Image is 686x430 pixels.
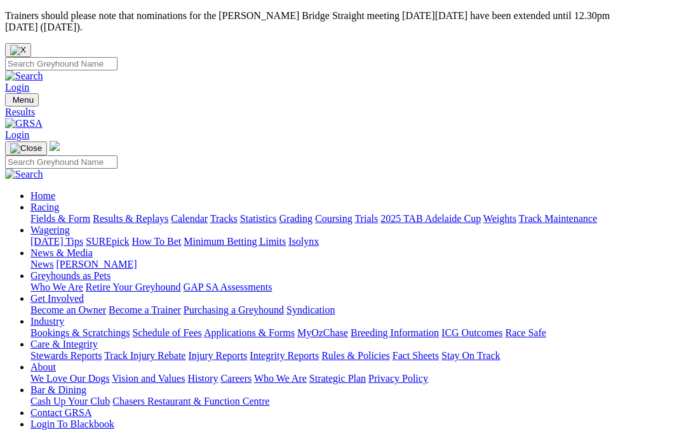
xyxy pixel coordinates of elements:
[210,213,238,224] a: Tracks
[483,213,516,224] a: Weights
[368,373,428,384] a: Privacy Policy
[315,213,353,224] a: Coursing
[30,304,106,315] a: Become an Owner
[5,107,681,118] a: Results
[184,282,272,292] a: GAP SA Assessments
[30,236,83,247] a: [DATE] Tips
[5,10,681,33] p: Trainers should please note that nominations for the [PERSON_NAME] Bridge Straight meeting [DATE]...
[505,327,546,338] a: Race Safe
[132,327,201,338] a: Schedule of Fees
[30,282,681,293] div: Greyhounds as Pets
[297,327,348,338] a: MyOzChase
[5,70,43,82] img: Search
[30,213,681,225] div: Racing
[184,304,284,315] a: Purchasing a Greyhound
[188,350,247,361] a: Injury Reports
[5,93,39,107] button: Toggle navigation
[132,236,182,247] a: How To Bet
[5,82,29,93] a: Login
[5,141,47,155] button: Toggle navigation
[30,259,53,270] a: News
[354,213,378,224] a: Trials
[30,202,59,212] a: Racing
[351,327,439,338] a: Breeding Information
[321,350,390,361] a: Rules & Policies
[5,169,43,180] img: Search
[30,396,110,407] a: Cash Up Your Club
[50,141,60,151] img: logo-grsa-white.png
[30,270,111,281] a: Greyhounds as Pets
[288,236,319,247] a: Isolynx
[254,373,307,384] a: Who We Are
[30,304,681,316] div: Get Involved
[519,213,597,224] a: Track Maintenance
[93,213,168,224] a: Results & Replays
[112,396,269,407] a: Chasers Restaurant & Function Centre
[30,373,681,384] div: About
[30,225,70,235] a: Wagering
[250,350,319,361] a: Integrity Reports
[112,373,185,384] a: Vision and Values
[441,327,502,338] a: ICG Outcomes
[86,236,129,247] a: SUREpick
[5,57,118,70] input: Search
[30,259,681,270] div: News & Media
[30,236,681,247] div: Wagering
[109,304,181,315] a: Become a Trainer
[187,373,218,384] a: History
[30,373,109,384] a: We Love Our Dogs
[240,213,277,224] a: Statistics
[86,282,181,292] a: Retire Your Greyhound
[5,43,31,57] button: Close
[380,213,481,224] a: 2025 TAB Adelaide Cup
[30,293,84,304] a: Get Involved
[30,190,55,201] a: Home
[30,282,83,292] a: Who We Are
[30,327,681,339] div: Industry
[30,384,86,395] a: Bar & Dining
[30,339,98,349] a: Care & Integrity
[5,118,43,129] img: GRSA
[56,259,137,270] a: [PERSON_NAME]
[5,155,118,169] input: Search
[10,143,42,153] img: Close
[393,350,439,361] a: Fact Sheets
[30,350,102,361] a: Stewards Reports
[30,350,681,362] div: Care & Integrity
[286,304,335,315] a: Syndication
[30,396,681,407] div: Bar & Dining
[5,129,29,140] a: Login
[220,373,252,384] a: Careers
[30,419,114,429] a: Login To Blackbook
[184,236,286,247] a: Minimum Betting Limits
[13,95,34,105] span: Menu
[30,362,56,372] a: About
[30,213,90,224] a: Fields & Form
[104,350,185,361] a: Track Injury Rebate
[30,247,93,258] a: News & Media
[30,316,64,327] a: Industry
[204,327,295,338] a: Applications & Forms
[441,350,500,361] a: Stay On Track
[171,213,208,224] a: Calendar
[30,407,91,418] a: Contact GRSA
[309,373,366,384] a: Strategic Plan
[30,327,130,338] a: Bookings & Scratchings
[10,45,26,55] img: X
[279,213,313,224] a: Grading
